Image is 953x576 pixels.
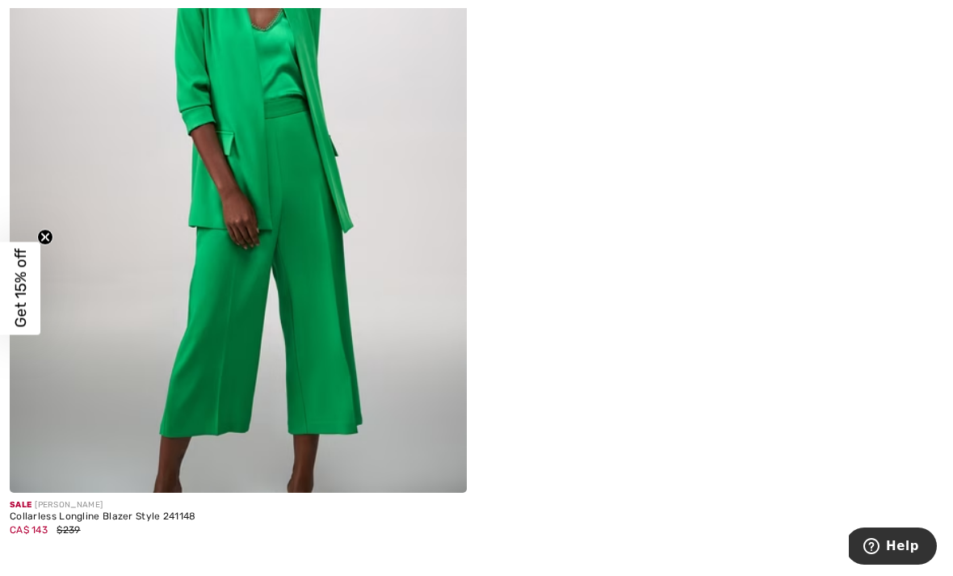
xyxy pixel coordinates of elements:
[10,524,48,536] span: CA$ 143
[10,511,467,523] div: Collarless Longline Blazer Style 241148
[37,229,53,245] button: Close teaser
[11,249,30,328] span: Get 15% off
[10,500,31,510] span: Sale
[57,524,80,536] span: $239
[849,528,937,568] iframe: Opens a widget where you can find more information
[10,499,467,511] div: [PERSON_NAME]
